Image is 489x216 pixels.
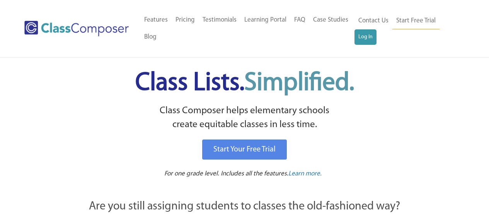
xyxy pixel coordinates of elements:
[202,139,287,160] a: Start Your Free Trial
[309,12,352,29] a: Case Studies
[48,198,442,215] p: Are you still assigning students to classes the old-fashioned way?
[240,12,290,29] a: Learning Portal
[354,29,377,45] a: Log In
[140,12,172,29] a: Features
[140,29,160,46] a: Blog
[172,12,199,29] a: Pricing
[164,170,288,177] span: For one grade level. Includes all the features.
[24,21,129,36] img: Class Composer
[46,104,443,132] p: Class Composer helps elementary schools create equitable classes in less time.
[135,71,354,96] span: Class Lists.
[244,71,354,96] span: Simplified.
[288,169,322,179] a: Learn more.
[354,12,392,29] a: Contact Us
[288,170,322,177] span: Learn more.
[354,12,459,45] nav: Header Menu
[290,12,309,29] a: FAQ
[213,146,276,153] span: Start Your Free Trial
[140,12,354,46] nav: Header Menu
[199,12,240,29] a: Testimonials
[392,12,440,30] a: Start Free Trial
